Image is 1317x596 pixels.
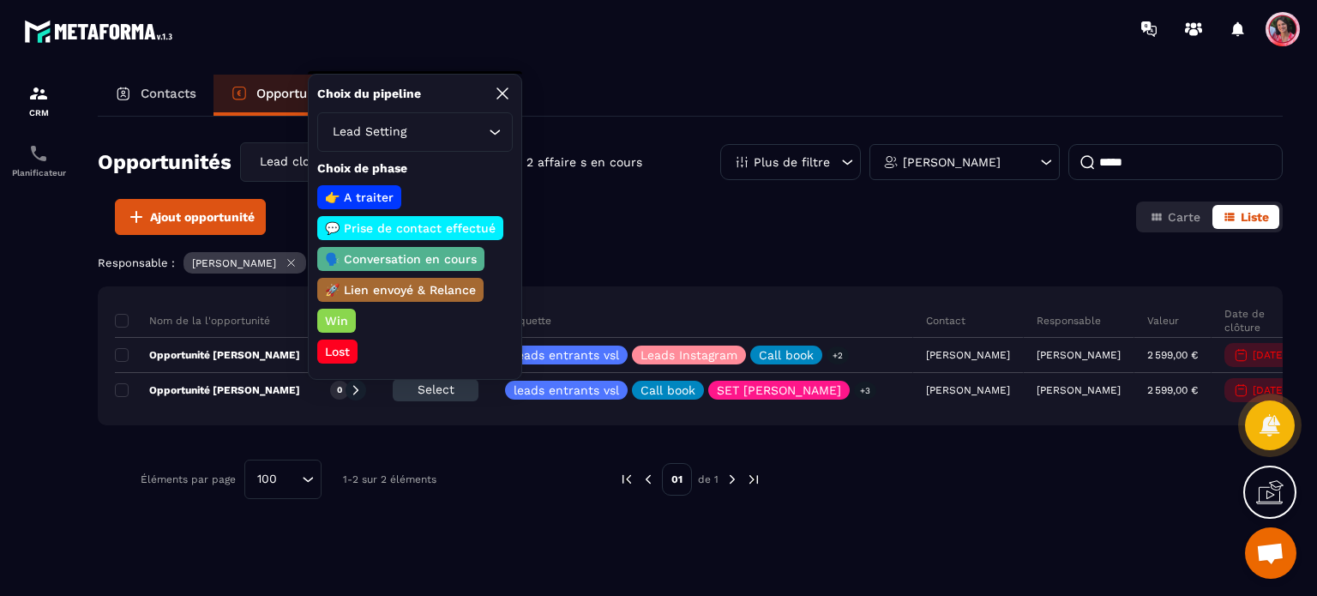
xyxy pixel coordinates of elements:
div: Search for option [317,112,513,152]
p: 🚀 Lien envoyé & Relance [322,281,478,298]
input: Search for option [283,470,298,489]
p: 👉 A traiter [322,189,396,206]
p: [DATE] [1253,349,1286,361]
p: Opportunité [PERSON_NAME] [115,383,300,397]
img: scheduler [28,143,49,164]
p: +3 [854,382,876,400]
div: Ouvrir le chat [1245,527,1296,579]
p: [DATE] [1253,384,1286,396]
img: prev [619,472,634,487]
p: 0 [337,384,342,396]
img: logo [24,15,178,47]
span: Select [418,382,454,396]
img: formation [28,83,49,104]
span: 100 [251,470,283,489]
p: de 1 [698,473,719,486]
div: Search for option [244,460,322,499]
input: Search for option [410,123,484,141]
p: Plus de filtre [754,156,830,168]
p: Call book [640,384,695,396]
p: 1-2 sur 2 éléments [343,473,436,485]
p: Contacts [141,86,196,101]
p: +2 [827,346,849,364]
p: Étiquette [505,314,551,328]
p: Responsable : [98,256,175,269]
p: Planificateur [4,168,73,178]
p: Contact [926,314,965,328]
p: SET [PERSON_NAME] [717,384,841,396]
span: Lead Setting [328,123,410,141]
p: 01 [662,463,692,496]
span: Liste [1241,210,1269,224]
p: 2 599,00 € [1147,349,1198,361]
p: leads entrants vsl [514,384,619,396]
p: 🗣️ Conversation en cours [322,250,479,268]
p: Nom de la l'opportunité [115,314,270,328]
p: CRM [4,108,73,117]
p: Valeur [1147,314,1179,328]
img: next [746,472,761,487]
span: Lead closing [256,153,332,172]
p: 2 affaire s en cours [526,154,642,171]
a: Contacts [98,75,213,116]
p: Win [322,312,351,329]
img: prev [640,472,656,487]
a: Opportunités [213,75,355,116]
span: Ajout opportunité [150,208,255,226]
a: formationformationCRM [4,70,73,130]
p: [PERSON_NAME] [1037,349,1121,361]
p: 2 599,00 € [1147,384,1198,396]
p: [PERSON_NAME] [903,156,1001,168]
p: Choix du pipeline [317,86,421,102]
p: [PERSON_NAME] [192,257,276,269]
p: Leads Instagram [640,349,737,361]
span: Carte [1168,210,1200,224]
p: 💬 Prise de contact effectué [322,220,498,237]
p: Éléments par page [141,473,236,485]
div: Search for option [240,142,420,182]
p: Choix de phase [317,160,513,177]
p: Opportunité [PERSON_NAME] [115,348,300,362]
img: next [725,472,740,487]
p: Opportunités [256,86,338,101]
button: Carte [1140,205,1211,229]
p: [PERSON_NAME] [1037,384,1121,396]
p: Call book [759,349,814,361]
p: leads entrants vsl [514,349,619,361]
h2: Opportunités [98,145,232,179]
p: Lost [322,343,352,360]
p: Responsable [1037,314,1101,328]
button: Liste [1212,205,1279,229]
button: Ajout opportunité [115,199,266,235]
a: schedulerschedulerPlanificateur [4,130,73,190]
p: Date de clôture [1224,307,1295,334]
